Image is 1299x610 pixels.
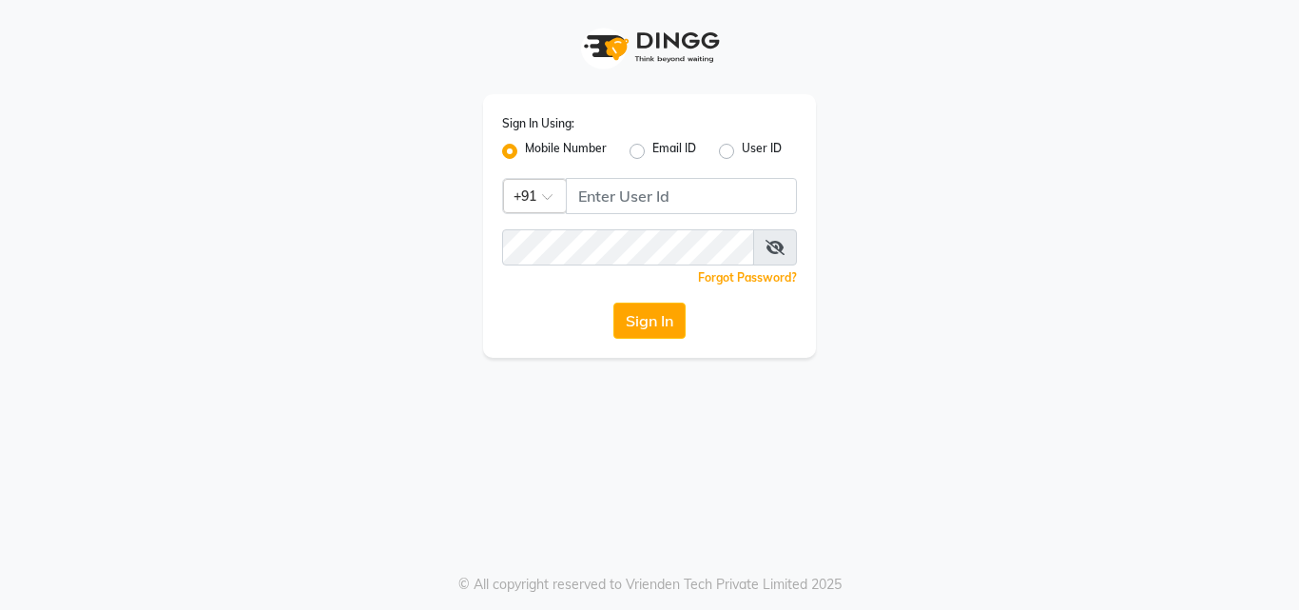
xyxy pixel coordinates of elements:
label: Sign In Using: [502,115,574,132]
img: logo1.svg [573,19,726,75]
button: Sign In [613,303,686,339]
input: Username [566,178,797,214]
label: Mobile Number [525,140,607,163]
input: Username [502,229,754,266]
label: Email ID [652,140,696,163]
a: Forgot Password? [698,270,797,285]
label: User ID [742,140,782,163]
